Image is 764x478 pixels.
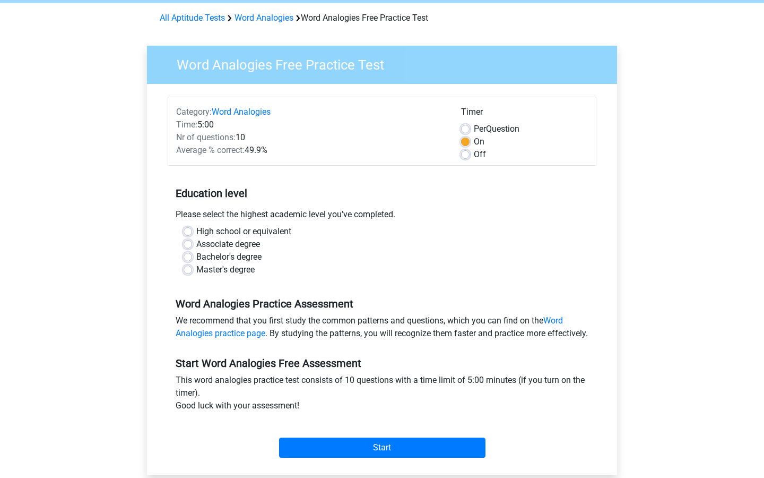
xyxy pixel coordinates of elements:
[176,183,588,204] h5: Education level
[474,135,484,148] label: On
[164,53,609,73] h3: Word Analogies Free Practice Test
[474,148,486,161] label: Off
[176,297,588,310] h5: Word Analogies Practice Assessment
[176,357,588,370] h5: Start Word Analogies Free Assessment
[155,12,609,24] div: Word Analogies Free Practice Test
[176,107,212,117] span: Category:
[168,144,453,157] div: 49.9%
[212,107,271,117] a: Word Analogies
[461,106,588,123] div: Timer
[168,131,453,144] div: 10
[196,225,291,238] label: High school or equivalent
[474,124,486,134] span: Per
[196,251,262,263] label: Bachelor's degree
[176,132,236,142] span: Nr of questions:
[176,145,245,155] span: Average % correct:
[196,263,255,276] label: Master's degree
[279,438,485,458] input: Start
[176,119,197,130] span: Time:
[168,208,596,225] div: Please select the highest academic level you’ve completed.
[235,13,293,23] a: Word Analogies
[196,238,260,251] label: Associate degree
[474,123,519,135] label: Question
[168,118,453,131] div: 5:00
[160,13,225,23] a: All Aptitude Tests
[168,314,596,344] div: We recommend that you first study the common patterns and questions, which you can find on the . ...
[168,374,596,416] div: This word analogies practice test consists of 10 questions with a time limit of 5:00 minutes (if ...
